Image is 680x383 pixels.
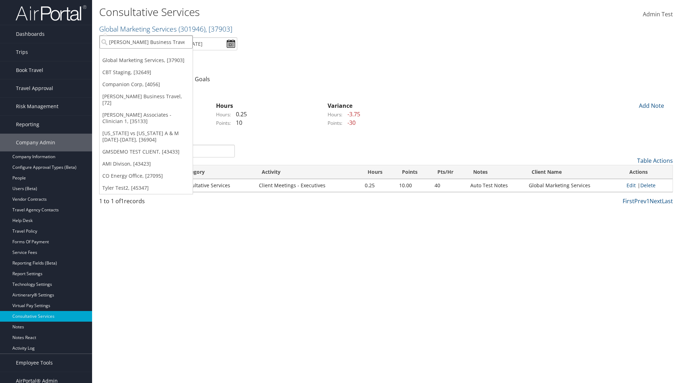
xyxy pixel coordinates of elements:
[176,179,255,192] td: Consultative Services
[16,116,39,133] span: Reporting
[634,101,668,110] div: Add Note
[100,90,193,109] a: [PERSON_NAME] Business Travel, [72]
[255,165,361,179] th: Activity: activate to sort column ascending
[361,165,396,179] th: Hours
[100,78,193,90] a: Companion Corp, [4056]
[100,170,193,182] a: CO Energy Office, [27095]
[637,157,673,165] a: Table Actions
[643,4,673,26] a: Admin Test
[232,110,247,118] span: 0.25
[16,61,43,79] span: Book Travel
[100,158,193,170] a: AMI Divison, [43423]
[178,24,205,34] span: ( 301946 )
[16,43,28,61] span: Trips
[121,197,124,205] span: 1
[467,179,525,192] td: Auto Test Notes
[232,119,242,127] span: 10
[99,5,482,20] h1: Consultative Services
[643,10,673,18] span: Admin Test
[623,165,673,179] th: Actions
[344,119,356,127] span: -30
[467,165,525,179] th: Notes
[344,110,360,118] span: -3.75
[100,66,193,78] a: CBT Staging, [32649]
[328,111,342,118] label: Hours:
[627,182,636,189] a: Edit
[525,165,623,179] th: Client Name
[216,120,231,127] label: Points:
[623,179,673,192] td: |
[16,25,45,43] span: Dashboards
[646,197,650,205] a: 1
[16,98,58,115] span: Risk Management
[396,165,431,179] th: Points
[99,197,235,209] div: 1 to 1 of records
[100,146,193,158] a: GMSDEMO TEST CLIENT, [43433]
[16,79,53,97] span: Travel Approval
[100,127,193,146] a: [US_STATE] vs [US_STATE] A & M [DATE]-[DATE], [36904]
[100,54,193,66] a: Global Marketing Services, [37903]
[361,179,396,192] td: 0.25
[662,197,673,205] a: Last
[16,5,86,21] img: airportal-logo.png
[205,24,232,34] span: , [ 37903 ]
[634,197,646,205] a: Prev
[176,165,255,179] th: Category: activate to sort column ascending
[100,182,193,194] a: Tyler Test2, [45347]
[100,109,193,127] a: [PERSON_NAME] Associates - Clinician 1, [35133]
[99,24,232,34] a: Global Marketing Services
[431,165,467,179] th: Pts/Hr
[640,182,656,189] a: Delete
[100,35,193,49] input: Search Accounts
[328,120,342,127] label: Points:
[623,197,634,205] a: First
[16,134,55,151] span: Company Admin
[255,179,361,192] td: Client Meetings - Executives
[216,102,233,110] strong: Hours
[216,111,231,118] label: Hours:
[163,37,237,50] input: [DATE] - [DATE]
[195,75,210,83] a: Goals
[525,179,623,192] td: Global Marketing Services
[396,179,431,192] td: 10.00
[16,354,53,372] span: Employee Tools
[328,102,352,110] strong: Variance
[650,197,662,205] a: Next
[431,179,467,192] td: 40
